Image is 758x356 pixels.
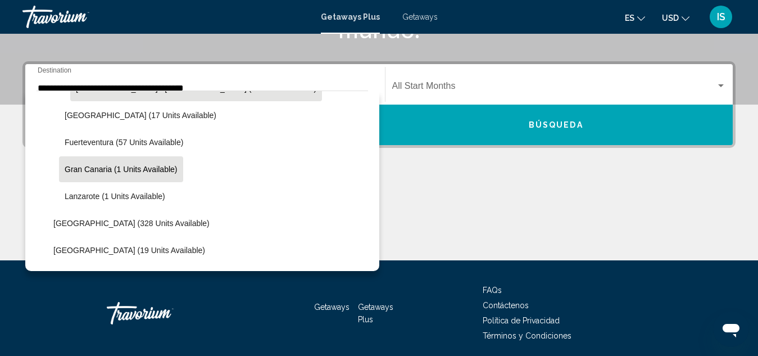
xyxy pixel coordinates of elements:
button: Turkey (119 units available) [48,264,157,290]
span: [GEOGRAPHIC_DATA] (17 units available) [65,111,216,120]
span: Lanzarote (1 units available) [65,192,165,201]
button: [GEOGRAPHIC_DATA] (19 units available) [48,237,211,263]
button: User Menu [706,5,736,29]
a: Getaways Plus [358,303,393,324]
a: FAQs [483,286,502,295]
button: [GEOGRAPHIC_DATA] (17 units available) [59,102,222,128]
span: [GEOGRAPHIC_DATA] (19 units available) [53,246,205,255]
a: Contáctenos [483,301,529,310]
div: Search widget [25,64,733,145]
a: Getaways [402,12,438,21]
span: [GEOGRAPHIC_DATA] (328 units available) [53,219,210,228]
span: Fuerteventura (57 units available) [65,138,183,147]
a: Términos y Condiciones [483,331,571,340]
a: Travorium [107,296,219,330]
a: Política de Privacidad [483,316,560,325]
button: [GEOGRAPHIC_DATA] (328 units available) [48,210,215,236]
span: USD [662,13,679,22]
span: IS [717,11,725,22]
button: Lanzarote (1 units available) [59,183,171,209]
span: es [625,13,634,22]
span: Búsqueda [529,121,583,130]
a: Getaways [314,303,350,312]
iframe: Button to launch messaging window [713,311,749,347]
a: Getaways Plus [321,12,380,21]
span: Gran Canaria (1 units available) [65,165,178,174]
button: Change language [625,10,645,26]
a: Travorium [22,6,310,28]
button: Change currency [662,10,689,26]
button: Fuerteventura (57 units available) [59,129,189,155]
button: Gran Canaria (1 units available) [59,156,183,182]
button: Búsqueda [379,105,733,145]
